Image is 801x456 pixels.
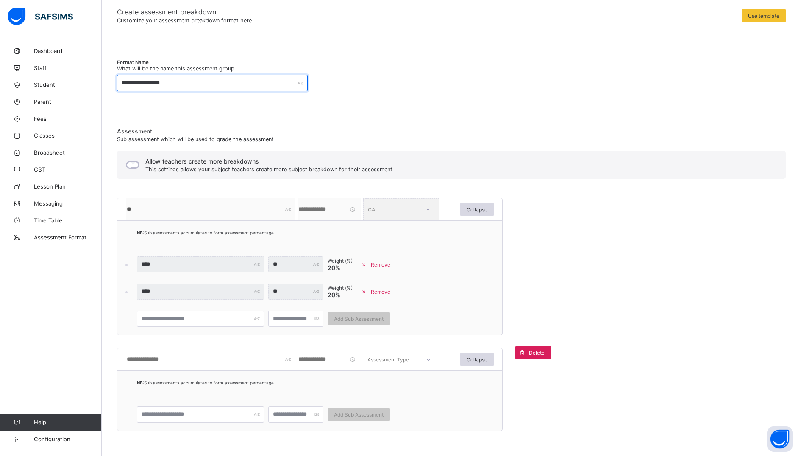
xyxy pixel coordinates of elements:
b: NB: [137,230,144,235]
span: Sub assessments accumulates to form assessment percentage [137,230,274,235]
span: Assessment Format [34,234,102,241]
span: 20 % [328,291,340,298]
span: Format Name [117,59,149,65]
span: Collapse [467,356,487,363]
span: Sub assessment which will be used to grade the assessment [117,136,274,142]
span: Sub assessments accumulates to form assessment percentage [137,380,274,385]
span: Remove [371,289,390,295]
span: Allow teachers create more breakdowns [145,158,392,165]
span: Configuration [34,436,101,442]
img: safsims [8,8,73,25]
span: Create assessment breakdown [117,8,737,16]
b: NB: [137,380,144,385]
span: Dashboard [34,47,102,54]
span: 20 % [328,264,340,271]
span: Messaging [34,200,102,207]
span: Staff [34,64,102,71]
span: Student [34,81,102,88]
span: This settings allows your subject teachers create more subject breakdown for their assessment [145,166,392,172]
div: Assessment Type [367,348,409,370]
span: What will be the name this assessment group [117,65,234,72]
span: Weight (%) [328,258,353,264]
span: Collapse [467,206,487,213]
button: Open asap [767,426,793,452]
span: Add Sub Assessment [334,316,384,322]
span: Broadsheet [34,149,102,156]
span: Weight (%) [328,285,353,291]
span: Customize your assessment breakdown format here. [117,17,253,24]
span: Fees [34,115,102,122]
span: Lesson Plan [34,183,102,190]
span: Help [34,419,101,425]
span: Add Sub Assessment [334,412,384,418]
span: Remove [371,261,390,268]
span: Use template [748,13,779,19]
span: CBT [34,166,102,173]
span: Parent [34,98,102,105]
span: Delete [529,350,545,356]
span: Time Table [34,217,102,224]
span: Classes [34,132,102,139]
span: Assessment [117,128,786,135]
